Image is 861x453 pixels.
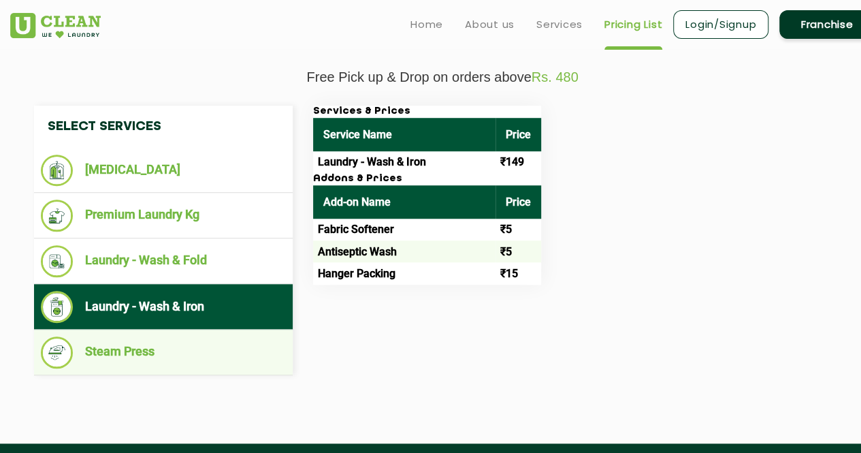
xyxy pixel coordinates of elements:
td: ₹15 [496,262,541,284]
td: Laundry - Wash & Iron [313,151,496,173]
h3: Services & Prices [313,106,541,118]
li: [MEDICAL_DATA] [41,155,286,186]
h3: Addons & Prices [313,173,541,185]
img: Laundry - Wash & Iron [41,291,73,323]
a: Pricing List [604,16,662,33]
th: Price [496,185,541,219]
a: Home [410,16,443,33]
li: Laundry - Wash & Fold [41,245,286,277]
li: Steam Press [41,337,286,369]
img: UClean Laundry and Dry Cleaning [10,13,101,38]
th: Service Name [313,118,496,151]
img: Laundry - Wash & Fold [41,245,73,277]
td: Hanger Packing [313,262,496,284]
th: Price [496,118,541,151]
td: ₹149 [496,151,541,173]
th: Add-on Name [313,185,496,219]
li: Premium Laundry Kg [41,200,286,232]
a: Login/Signup [673,10,768,39]
img: Dry Cleaning [41,155,73,186]
a: About us [465,16,515,33]
h4: Select Services [34,106,293,148]
td: Antiseptic Wash [313,240,496,262]
td: ₹5 [496,240,541,262]
img: Steam Press [41,337,73,369]
li: Laundry - Wash & Iron [41,291,286,323]
span: Rs. 480 [532,69,579,84]
td: ₹5 [496,219,541,240]
td: Fabric Softener [313,219,496,240]
img: Premium Laundry Kg [41,200,73,232]
a: Services [536,16,583,33]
